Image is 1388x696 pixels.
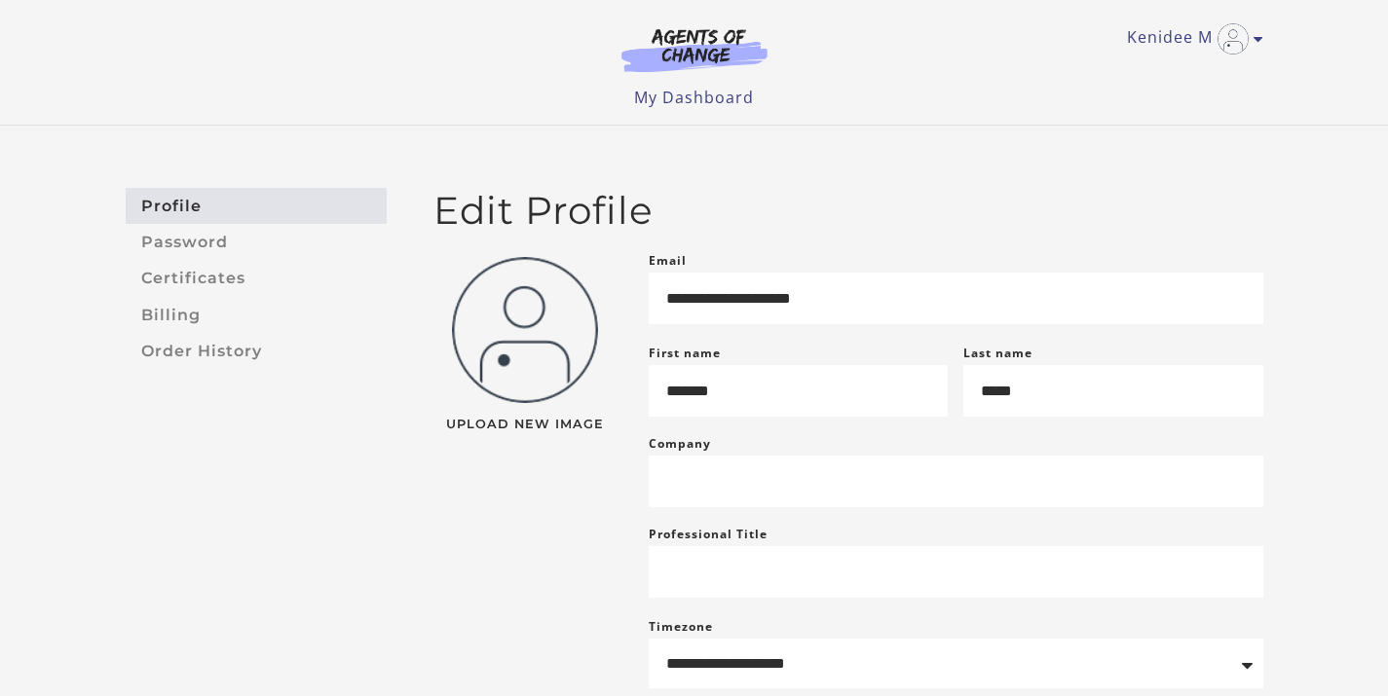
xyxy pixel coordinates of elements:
label: First name [649,345,721,361]
a: Toggle menu [1127,23,1254,55]
a: Profile [126,188,387,224]
a: Order History [126,333,387,369]
img: Agents of Change Logo [601,27,788,72]
span: Upload New Image [433,419,618,431]
label: Company [649,432,711,456]
label: Last name [963,345,1032,361]
a: Billing [126,297,387,333]
label: Professional Title [649,523,768,546]
a: Certificates [126,261,387,297]
a: Password [126,224,387,260]
label: Timezone [649,618,713,635]
h2: Edit Profile [433,188,1263,234]
a: My Dashboard [634,87,754,108]
label: Email [649,249,687,273]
